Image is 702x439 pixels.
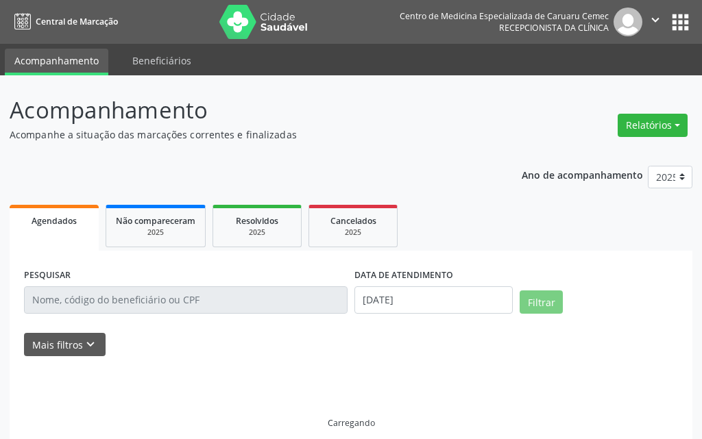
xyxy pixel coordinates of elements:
[24,265,71,286] label: PESQUISAR
[618,114,688,137] button: Relatórios
[499,22,609,34] span: Recepcionista da clínica
[319,227,387,238] div: 2025
[36,16,118,27] span: Central de Marcação
[83,337,98,352] i: keyboard_arrow_down
[24,333,106,357] button: Mais filtroskeyboard_arrow_down
[236,215,278,227] span: Resolvidos
[642,8,668,36] button: 
[32,215,77,227] span: Agendados
[123,49,201,73] a: Beneficiários
[10,10,118,33] a: Central de Marcação
[668,10,692,34] button: apps
[10,93,487,127] p: Acompanhamento
[354,265,453,286] label: DATA DE ATENDIMENTO
[354,286,513,314] input: Selecione um intervalo
[520,290,563,314] button: Filtrar
[116,215,195,227] span: Não compareceram
[328,417,375,429] div: Carregando
[10,127,487,142] p: Acompanhe a situação das marcações correntes e finalizadas
[648,12,663,27] i: 
[614,8,642,36] img: img
[400,10,609,22] div: Centro de Medicina Especializada de Caruaru Cemec
[5,49,108,75] a: Acompanhamento
[116,227,195,238] div: 2025
[24,286,348,314] input: Nome, código do beneficiário ou CPF
[223,227,291,238] div: 2025
[330,215,376,227] span: Cancelados
[522,166,643,183] p: Ano de acompanhamento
